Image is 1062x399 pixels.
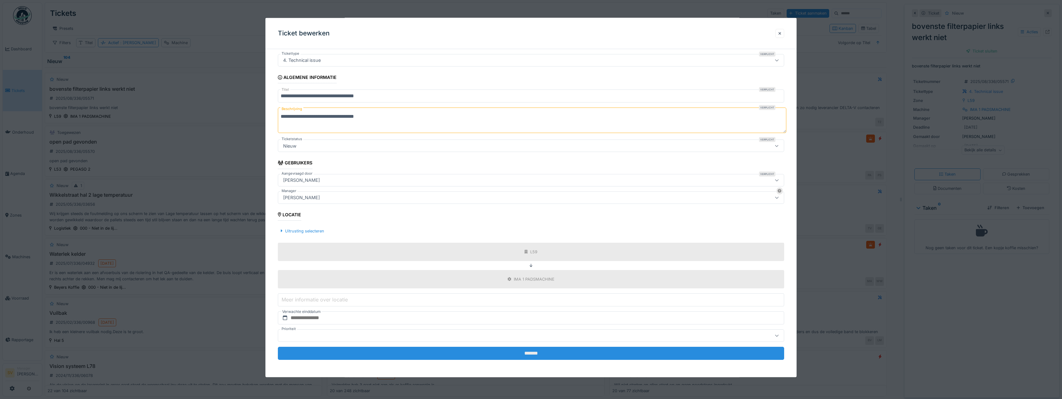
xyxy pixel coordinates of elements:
[514,276,554,282] div: IMA 1 PADSMACHINE
[280,171,314,176] label: Aangevraagd door
[280,188,297,193] label: Manager
[278,30,330,37] h3: Ticket bewerken
[278,210,301,220] div: Locatie
[280,51,301,56] label: Tickettype
[282,308,321,315] label: Verwachte einddatum
[278,227,326,235] div: Uitrusting selecteren
[280,136,303,142] label: Ticketstatus
[530,249,537,255] div: L59
[759,52,775,57] div: Verplicht
[278,158,312,169] div: Gebruikers
[759,137,775,142] div: Verplicht
[278,73,337,83] div: Algemene informatie
[281,177,322,183] div: [PERSON_NAME]
[759,87,775,92] div: Verplicht
[280,87,290,92] label: Titel
[280,105,303,113] label: Beschrijving
[280,326,297,332] label: Prioriteit
[281,57,323,64] div: 4. Technical issue
[281,142,299,149] div: Nieuw
[280,296,349,303] label: Meer informatie over locatie
[281,194,322,201] div: [PERSON_NAME]
[759,171,775,176] div: Verplicht
[759,105,775,110] div: Verplicht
